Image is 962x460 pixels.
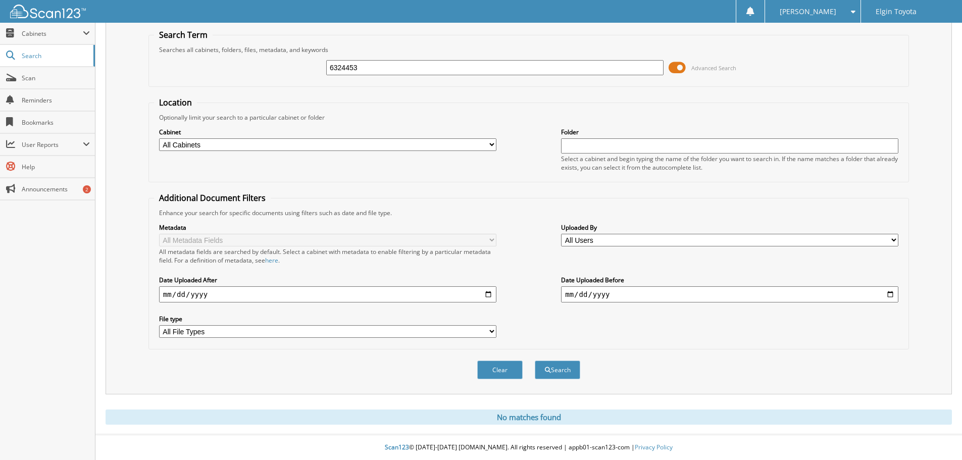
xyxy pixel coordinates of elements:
span: Bookmarks [22,118,90,127]
div: © [DATE]-[DATE] [DOMAIN_NAME]. All rights reserved | appb01-scan123-com | [95,435,962,460]
input: end [561,286,898,302]
div: 2 [83,185,91,193]
div: All metadata fields are searched by default. Select a cabinet with metadata to enable filtering b... [159,247,496,265]
div: No matches found [106,410,952,425]
legend: Location [154,97,197,108]
div: Enhance your search for specific documents using filters such as date and file type. [154,209,903,217]
span: Reminders [22,96,90,105]
button: Clear [477,361,523,379]
label: Metadata [159,223,496,232]
span: Announcements [22,185,90,193]
button: Search [535,361,580,379]
span: [PERSON_NAME] [780,9,836,15]
legend: Additional Document Filters [154,192,271,203]
div: Searches all cabinets, folders, files, metadata, and keywords [154,45,903,54]
label: File type [159,315,496,323]
label: Folder [561,128,898,136]
label: Cabinet [159,128,496,136]
input: start [159,286,496,302]
span: Scan123 [385,443,409,451]
label: Date Uploaded After [159,276,496,284]
div: Optionally limit your search to a particular cabinet or folder [154,113,903,122]
span: Search [22,52,88,60]
img: scan123-logo-white.svg [10,5,86,18]
span: Elgin Toyota [876,9,917,15]
legend: Search Term [154,29,213,40]
span: Help [22,163,90,171]
span: Advanced Search [691,64,736,72]
label: Uploaded By [561,223,898,232]
span: Cabinets [22,29,83,38]
span: User Reports [22,140,83,149]
a: here [265,256,278,265]
a: Privacy Policy [635,443,673,451]
label: Date Uploaded Before [561,276,898,284]
span: Scan [22,74,90,82]
div: Select a cabinet and begin typing the name of the folder you want to search in. If the name match... [561,155,898,172]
